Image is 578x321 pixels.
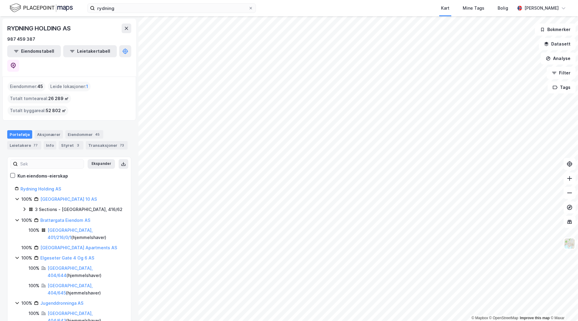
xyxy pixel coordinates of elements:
span: 1 [86,83,88,90]
input: Søk [18,159,84,168]
a: [GEOGRAPHIC_DATA] Apartments AS [40,245,117,250]
a: OpenStreetMap [489,316,518,320]
div: Bolig [498,5,508,12]
div: 100% [29,265,39,272]
img: logo.f888ab2527a4732fd821a326f86c7f29.svg [10,3,73,13]
button: Filter [547,67,576,79]
div: 100% [21,244,32,251]
div: ( hjemmelshaver ) [48,227,124,241]
button: Tags [548,81,576,93]
button: Bokmerker [535,24,576,36]
a: [GEOGRAPHIC_DATA], 404/644 [48,266,93,278]
button: Leietakertabell [63,45,117,57]
span: 26 289 ㎡ [48,95,69,102]
button: Eiendomstabell [7,45,61,57]
div: Totalt tomteareal : [8,94,71,103]
div: Kart [441,5,449,12]
button: Ekspander [88,159,115,169]
span: 45 [37,83,43,90]
div: 3 Sections - [GEOGRAPHIC_DATA], 416/62 [35,206,123,213]
a: Brattørgata Eiendom AS [40,218,90,223]
a: Rydning Holding AS [20,186,61,191]
img: Z [564,238,575,249]
div: ( hjemmelshaver ) [48,265,124,279]
div: 77 [32,142,39,148]
a: [GEOGRAPHIC_DATA], 401/216/0/1 [48,228,93,240]
span: 52 802 ㎡ [46,107,66,114]
input: Søk på adresse, matrikkel, gårdeiere, leietakere eller personer [95,4,248,13]
div: 100% [21,254,32,262]
div: 73 [119,142,125,148]
div: 45 [94,131,101,137]
a: Jugenddronninga AS [40,301,83,306]
div: Eiendommer [65,130,103,139]
div: 100% [29,227,39,234]
div: ( hjemmelshaver ) [48,282,124,297]
a: Improve this map [520,316,550,320]
div: Leide lokasjoner : [48,82,91,91]
a: [GEOGRAPHIC_DATA], 404/645 [48,283,93,295]
div: Transaksjoner [86,141,128,149]
div: Info [44,141,56,149]
div: 100% [21,300,32,307]
a: Elgeseter Gate 4 Og 6 AS [40,255,94,260]
div: Totalt byggareal : [8,106,68,115]
div: Kun eiendoms-eierskap [17,172,68,180]
div: Styret [59,141,83,149]
div: 3 [75,142,81,148]
div: [PERSON_NAME] [524,5,559,12]
div: 100% [29,282,39,289]
div: Leietakere [7,141,41,149]
button: Analyse [541,52,576,65]
a: Mapbox [471,316,488,320]
div: 100% [21,196,32,203]
div: Eiendommer : [8,82,45,91]
iframe: Chat Widget [548,292,578,321]
div: Portefølje [7,130,32,139]
div: Aksjonærer [35,130,63,139]
div: 987 459 387 [7,36,35,43]
div: Mine Tags [463,5,484,12]
a: [GEOGRAPHIC_DATA] 10 AS [40,197,97,202]
div: RYDNING HOLDING AS [7,24,72,33]
div: Kontrollprogram for chat [548,292,578,321]
div: 100% [29,310,39,317]
div: 100% [21,217,32,224]
button: Datasett [539,38,576,50]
